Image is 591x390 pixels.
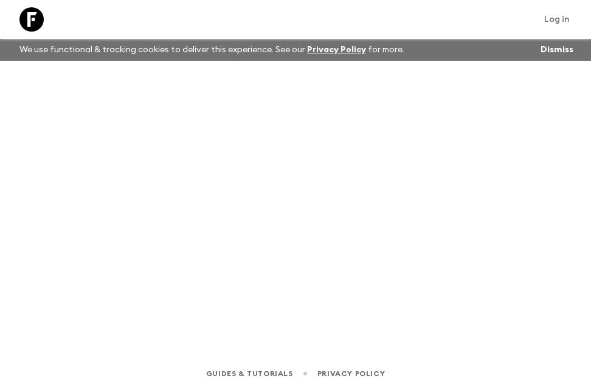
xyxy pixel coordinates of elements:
[15,39,409,61] p: We use functional & tracking cookies to deliver this experience. See our for more.
[206,367,293,380] a: Guides & Tutorials
[537,41,576,58] button: Dismiss
[537,11,576,28] a: Log in
[307,46,366,54] a: Privacy Policy
[317,367,385,380] a: Privacy Policy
